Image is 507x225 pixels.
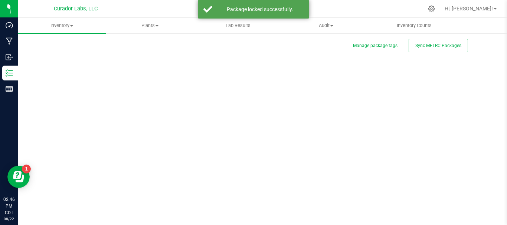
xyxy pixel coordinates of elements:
div: Manage settings [427,5,436,12]
p: 02:46 PM CDT [3,196,14,216]
a: Lab Results [194,18,282,33]
span: Inventory [18,22,106,29]
button: Manage package tags [353,43,398,49]
iframe: Resource center [7,166,30,188]
span: Lab Results [216,22,261,29]
span: Sync METRC Packages [415,43,461,48]
a: Audit [282,18,370,33]
div: Package locked successfully. [216,6,304,13]
span: Plants [106,22,193,29]
span: Inventory Counts [387,22,442,29]
p: 08/22 [3,216,14,222]
span: Curador Labs, LLC [54,6,98,12]
button: Sync METRC Packages [409,39,468,52]
inline-svg: Dashboard [6,21,13,29]
a: Plants [106,18,194,33]
span: Audit [282,22,370,29]
inline-svg: Inbound [6,53,13,61]
inline-svg: Inventory [6,69,13,77]
a: Inventory Counts [370,18,458,33]
span: Hi, [PERSON_NAME]! [445,6,493,11]
inline-svg: Manufacturing [6,37,13,45]
a: Inventory [18,18,106,33]
iframe: Resource center unread badge [22,165,31,173]
inline-svg: Reports [6,85,13,93]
